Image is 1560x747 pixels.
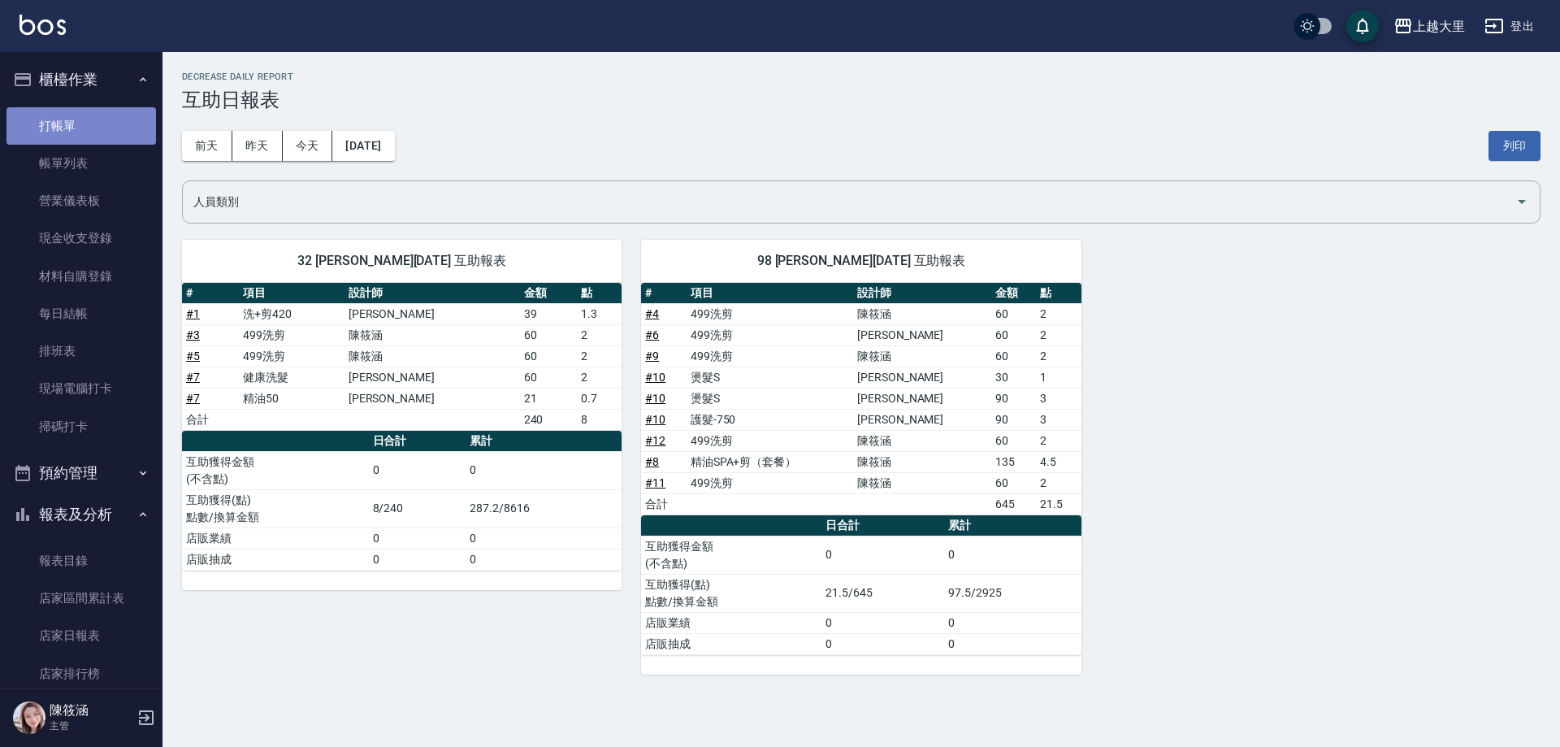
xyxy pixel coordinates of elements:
[853,451,991,472] td: 陳筱涵
[239,367,344,388] td: 健康洗髮
[344,345,520,367] td: 陳筱涵
[821,536,944,574] td: 0
[853,345,991,367] td: 陳筱涵
[991,430,1036,451] td: 60
[687,472,853,493] td: 499洗剪
[645,434,665,447] a: #12
[1509,189,1535,215] button: Open
[239,345,344,367] td: 499洗剪
[520,324,577,345] td: 60
[182,451,369,489] td: 互助獲得金額 (不含點)
[853,283,991,304] th: 設計師
[186,371,200,384] a: #7
[944,574,1081,612] td: 97.5/2925
[944,536,1081,574] td: 0
[466,528,622,549] td: 0
[944,515,1081,536] th: 累計
[645,476,665,489] a: #11
[661,253,1061,269] span: 98 [PERSON_NAME][DATE] 互助報表
[186,307,200,320] a: #1
[821,515,944,536] th: 日合計
[1387,10,1471,43] button: 上越大里
[991,409,1036,430] td: 90
[344,283,520,304] th: 設計師
[944,612,1081,633] td: 0
[520,283,577,304] th: 金額
[645,328,659,341] a: #6
[853,409,991,430] td: [PERSON_NAME]
[6,332,156,370] a: 排班表
[6,580,156,617] a: 店家區間累計表
[853,324,991,345] td: [PERSON_NAME]
[991,303,1036,324] td: 60
[466,549,622,570] td: 0
[466,451,622,489] td: 0
[232,131,283,161] button: 昨天
[577,303,622,324] td: 1.3
[641,515,1081,655] table: a dense table
[645,392,665,405] a: #10
[687,430,853,451] td: 499洗剪
[344,367,520,388] td: [PERSON_NAME]
[6,370,156,407] a: 現場電腦打卡
[577,283,622,304] th: 點
[645,371,665,384] a: #10
[821,612,944,633] td: 0
[853,303,991,324] td: 陳筱涵
[1036,283,1081,304] th: 點
[645,455,659,468] a: #8
[344,303,520,324] td: [PERSON_NAME]
[821,574,944,612] td: 21.5/645
[50,702,132,719] h5: 陳筱涵
[687,303,853,324] td: 499洗剪
[641,283,1081,515] table: a dense table
[6,542,156,580] a: 報表目錄
[687,451,853,472] td: 精油SPA+剪（套餐）
[1036,345,1081,367] td: 2
[369,431,466,452] th: 日合計
[6,295,156,332] a: 每日結帳
[186,328,200,341] a: #3
[239,388,344,409] td: 精油50
[1036,303,1081,324] td: 2
[369,549,466,570] td: 0
[991,324,1036,345] td: 60
[6,493,156,536] button: 報表及分析
[991,388,1036,409] td: 90
[201,253,602,269] span: 32 [PERSON_NAME][DATE] 互助報表
[991,493,1036,515] td: 645
[853,367,991,388] td: [PERSON_NAME]
[1478,11,1540,41] button: 登出
[6,452,156,494] button: 預約管理
[182,72,1540,82] h2: Decrease Daily Report
[186,350,200,363] a: #5
[641,536,821,574] td: 互助獲得金額 (不含點)
[520,388,577,409] td: 21
[466,431,622,452] th: 累計
[687,409,853,430] td: 護髮-750
[1346,10,1379,42] button: save
[1488,131,1540,161] button: 列印
[641,283,686,304] th: #
[6,145,156,182] a: 帳單列表
[50,719,132,733] p: 主管
[687,388,853,409] td: 燙髮S
[182,549,369,570] td: 店販抽成
[1036,367,1081,388] td: 1
[13,701,45,734] img: Person
[853,430,991,451] td: 陳筱涵
[189,188,1509,216] input: 人員名稱
[641,574,821,612] td: 互助獲得(點) 點數/換算金額
[853,388,991,409] td: [PERSON_NAME]
[520,303,577,324] td: 39
[991,345,1036,367] td: 60
[6,107,156,145] a: 打帳單
[332,131,394,161] button: [DATE]
[645,413,665,426] a: #10
[1036,451,1081,472] td: 4.5
[1413,16,1465,37] div: 上越大里
[1036,493,1081,515] td: 21.5
[1036,324,1081,345] td: 2
[6,617,156,654] a: 店家日報表
[1036,430,1081,451] td: 2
